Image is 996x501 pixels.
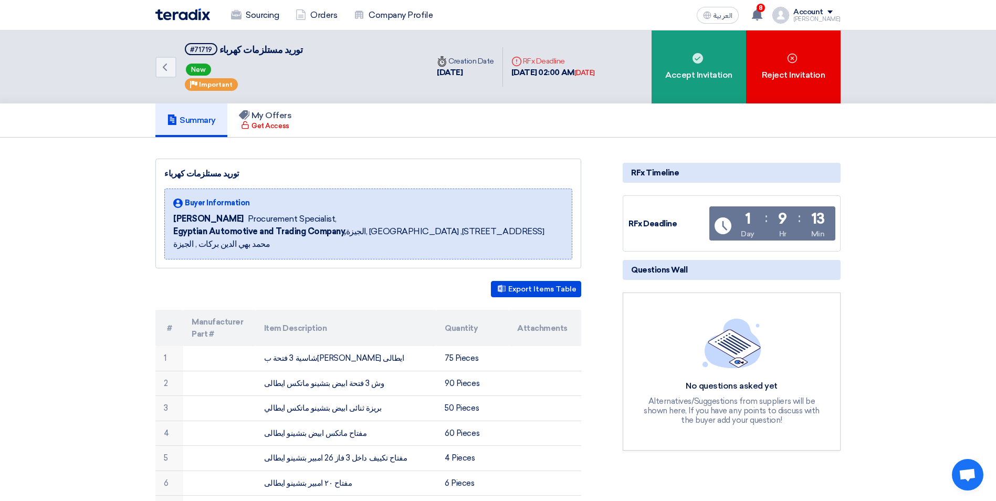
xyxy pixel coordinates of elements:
span: 8 [757,4,765,12]
td: 4 Pieces [436,446,509,471]
h5: Summary [167,115,216,126]
div: Day [741,228,754,239]
td: 1 [155,346,183,371]
span: New [186,64,211,76]
div: [DATE] 02:00 AM [511,67,595,79]
a: Orders [287,4,345,27]
th: Manufacturer Part # [183,310,256,346]
td: مفتاح تكييف داخل 3 فاز 26 امبير بتشينو ايطالى [256,446,437,471]
td: 3 [155,396,183,421]
td: 50 Pieces [436,396,509,421]
img: profile_test.png [772,7,789,24]
div: [DATE] [437,67,494,79]
div: RFx Timeline [623,163,841,183]
td: 4 [155,421,183,446]
div: 13 [811,212,825,226]
img: Teradix logo [155,8,210,20]
a: My Offers Get Access [227,103,303,137]
div: RFx Deadline [628,218,707,230]
a: Summary [155,103,227,137]
div: 1 [745,212,751,226]
td: 90 Pieces [436,371,509,396]
div: Reject Invitation [746,30,841,103]
div: [PERSON_NAME] [793,16,841,22]
div: Get Access [241,121,289,131]
button: العربية [697,7,739,24]
div: [DATE] [574,68,595,78]
td: مفتاح ماتكس ابيض بتشينو ايطالى [256,421,437,446]
span: توريد مستلزمات كهرباء [219,44,303,56]
td: بريزة ثنائى ابيض بتشينو ماتكس ايطالي [256,396,437,421]
div: Alternatives/Suggestions from suppliers will be shown here, If you have any points to discuss wit... [643,396,821,425]
td: 60 Pieces [436,421,509,446]
span: Important [199,81,233,88]
div: Hr [779,228,787,239]
div: No questions asked yet [643,381,821,392]
td: 6 Pieces [436,471,509,496]
span: [PERSON_NAME] [173,213,244,225]
div: RFx Deadline [511,56,595,67]
td: شاسية 3 فتحة ب[PERSON_NAME] ايطالى [256,346,437,371]
div: : [798,208,801,227]
th: Quantity [436,310,509,346]
th: Attachments [509,310,581,346]
div: Creation Date [437,56,494,67]
div: : [765,208,768,227]
a: Sourcing [223,4,287,27]
th: Item Description [256,310,437,346]
div: Min [811,228,825,239]
td: 6 [155,471,183,496]
span: العربية [714,12,732,19]
a: Company Profile [345,4,441,27]
span: Procurement Specialist, [248,213,337,225]
div: Account [793,8,823,17]
span: Buyer Information [185,197,250,208]
div: Open chat [952,459,983,490]
td: 75 Pieces [436,346,509,371]
div: 9 [778,212,787,226]
div: #71719 [190,46,212,53]
td: وش 3 فتحة ابيض بتشينو ماتكس ايطالى [256,371,437,396]
button: Export Items Table [491,281,581,297]
h5: توريد مستلزمات كهرباء [185,43,302,56]
img: empty_state_list.svg [703,318,761,368]
td: مفتاح ٢٠ امبير بتشينو ايطالى [256,471,437,496]
td: 5 [155,446,183,471]
td: 2 [155,371,183,396]
div: Accept Invitation [652,30,746,103]
span: الجيزة, [GEOGRAPHIC_DATA] ,[STREET_ADDRESS] محمد بهي الدين بركات , الجيزة [173,225,563,250]
b: Egyptian Automotive and Trading Company, [173,226,346,236]
span: Questions Wall [631,264,687,276]
div: توريد مستلزمات كهرباء [164,168,572,180]
th: # [155,310,183,346]
h5: My Offers [239,110,292,121]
